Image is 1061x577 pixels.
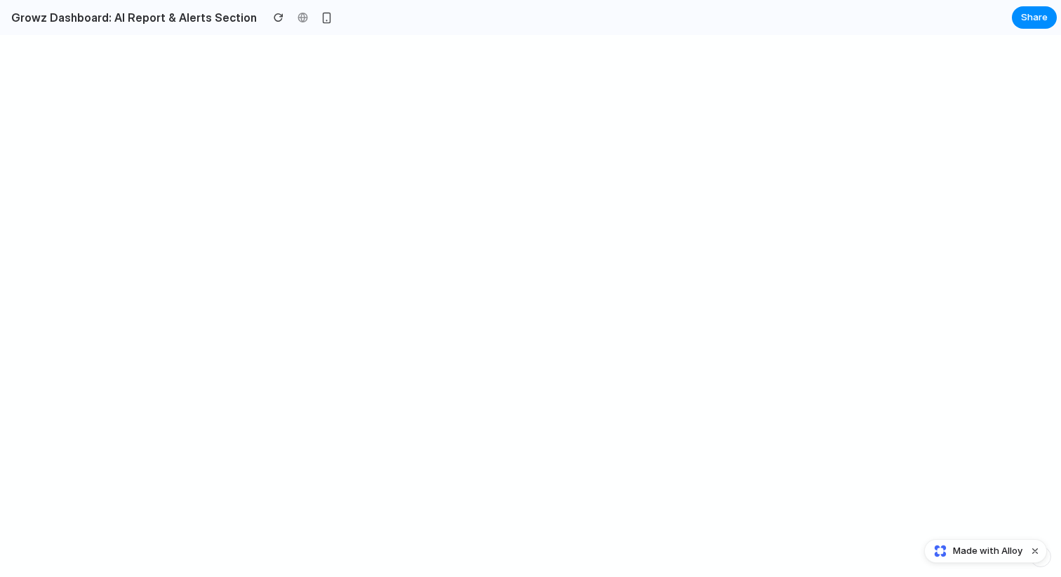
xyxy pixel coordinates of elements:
[6,9,257,26] h2: Growz Dashboard: AI Report & Alerts Section
[925,544,1024,558] a: Made with Alloy
[953,544,1022,558] span: Made with Alloy
[1021,11,1048,25] span: Share
[1027,543,1043,559] button: Dismiss watermark
[1012,6,1057,29] button: Share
